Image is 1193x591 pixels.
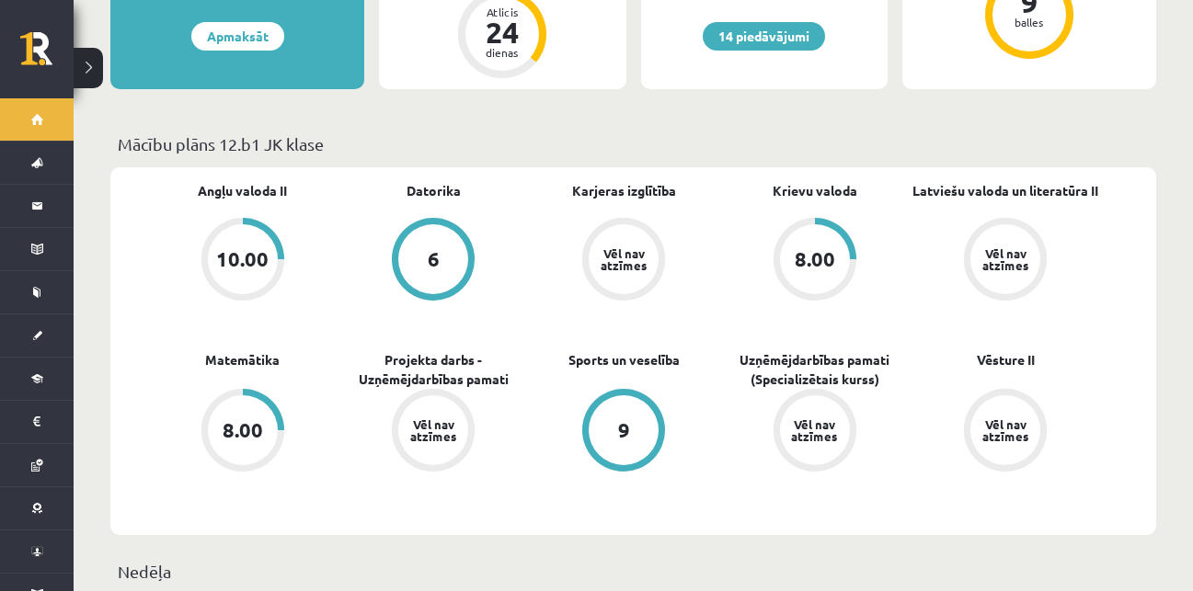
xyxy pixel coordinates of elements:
a: Datorika [407,181,461,200]
div: Vēl nav atzīmes [598,247,649,271]
a: Vēl nav atzīmes [911,389,1101,475]
a: 6 [338,218,528,304]
div: 8.00 [795,249,835,269]
a: Uzņēmējdarbības pamati (Specializētais kurss) [719,350,910,389]
div: Vēl nav atzīmes [407,418,459,442]
p: Mācību plāns 12.b1 JK klase [118,131,1149,156]
a: 10.00 [147,218,338,304]
a: Rīgas 1. Tālmācības vidusskola [20,32,74,78]
div: 6 [428,249,440,269]
div: balles [1002,17,1057,28]
a: Matemātika [205,350,280,369]
a: 8.00 [719,218,910,304]
a: Vēl nav atzīmes [719,389,910,475]
a: Sports un veselība [568,350,680,369]
div: Vēl nav atzīmes [980,247,1031,271]
a: Vēl nav atzīmes [529,218,719,304]
div: 24 [475,17,530,47]
a: Karjeras izglītība [572,181,676,200]
div: 8.00 [223,420,263,440]
div: dienas [475,47,530,58]
a: Vēl nav atzīmes [338,389,528,475]
a: Vēsture II [977,350,1035,369]
p: Nedēļa [118,559,1149,584]
a: 9 [529,389,719,475]
a: Latviešu valoda un literatūra II [912,181,1098,200]
div: 10.00 [216,249,269,269]
a: Apmaksāt [191,22,284,51]
a: Vēl nav atzīmes [911,218,1101,304]
div: Vēl nav atzīmes [980,418,1031,442]
a: Projekta darbs - Uzņēmējdarbības pamati [338,350,528,389]
a: 8.00 [147,389,338,475]
a: Angļu valoda II [198,181,287,200]
div: Vēl nav atzīmes [789,418,841,442]
div: Atlicis [475,6,530,17]
a: Krievu valoda [773,181,857,200]
a: 14 piedāvājumi [703,22,825,51]
div: 9 [618,420,630,440]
